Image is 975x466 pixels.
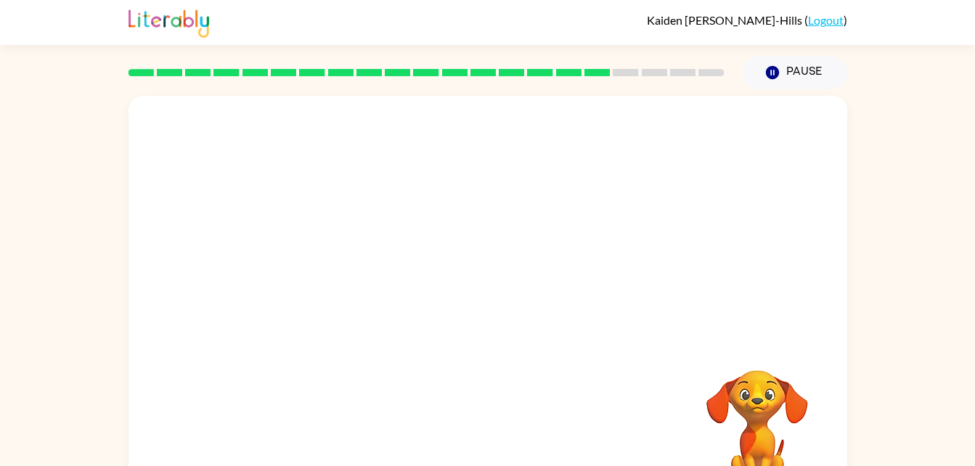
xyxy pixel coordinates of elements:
a: Logout [808,13,844,27]
div: ( ) [647,13,847,27]
span: Kaiden [PERSON_NAME]-Hills [647,13,804,27]
button: Pause [742,56,847,89]
img: Literably [128,6,209,38]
